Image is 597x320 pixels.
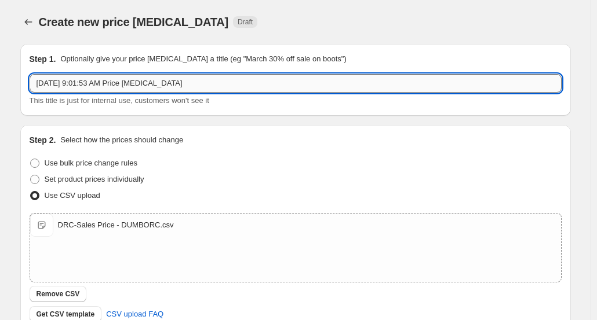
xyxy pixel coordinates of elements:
span: Use CSV upload [45,191,100,200]
span: This title is just for internal use, customers won't see it [30,96,209,105]
p: Optionally give your price [MEDICAL_DATA] a title (eg "March 30% off sale on boots") [60,53,346,65]
h2: Step 2. [30,134,56,146]
div: DRC-Sales Price - DUMBORC.csv [58,219,174,231]
span: Get CSV template [37,310,95,319]
span: Create new price [MEDICAL_DATA] [39,16,229,28]
p: Select how the prices should change [60,134,183,146]
span: CSV upload FAQ [106,308,163,320]
input: 30% off holiday sale [30,74,562,93]
span: Remove CSV [37,289,80,299]
h2: Step 1. [30,53,56,65]
span: Draft [238,17,253,27]
button: Price change jobs [20,14,37,30]
span: Set product prices individually [45,175,144,183]
button: Remove CSV [30,286,87,302]
span: Use bulk price change rules [45,159,137,167]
